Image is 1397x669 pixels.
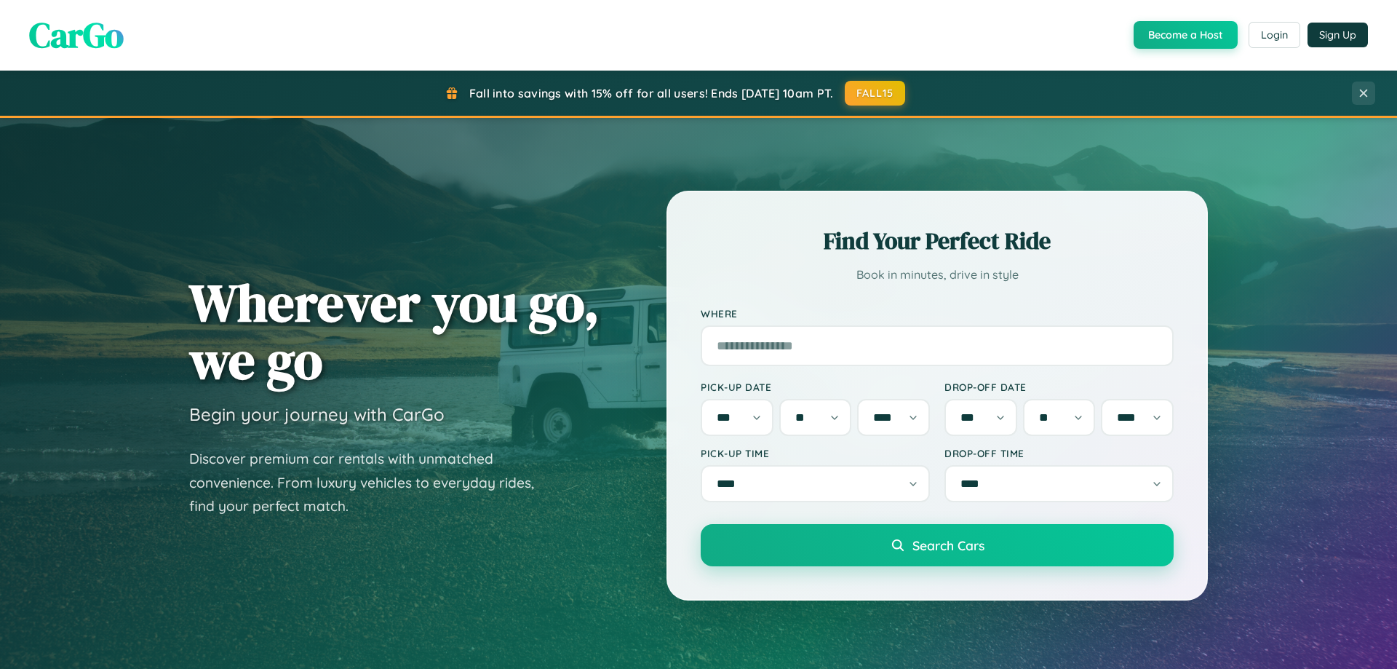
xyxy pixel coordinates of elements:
span: Search Cars [912,537,984,553]
h1: Wherever you go, we go [189,274,600,389]
button: Login [1249,22,1300,48]
button: Sign Up [1308,23,1368,47]
span: CarGo [29,11,124,59]
label: Where [701,307,1174,320]
button: Become a Host [1134,21,1238,49]
h3: Begin your journey with CarGo [189,403,445,425]
p: Book in minutes, drive in style [701,264,1174,285]
h2: Find Your Perfect Ride [701,225,1174,257]
label: Pick-up Time [701,447,930,459]
button: FALL15 [845,81,906,106]
span: Fall into savings with 15% off for all users! Ends [DATE] 10am PT. [469,86,834,100]
label: Drop-off Date [944,381,1174,393]
label: Drop-off Time [944,447,1174,459]
p: Discover premium car rentals with unmatched convenience. From luxury vehicles to everyday rides, ... [189,447,553,518]
button: Search Cars [701,524,1174,566]
label: Pick-up Date [701,381,930,393]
